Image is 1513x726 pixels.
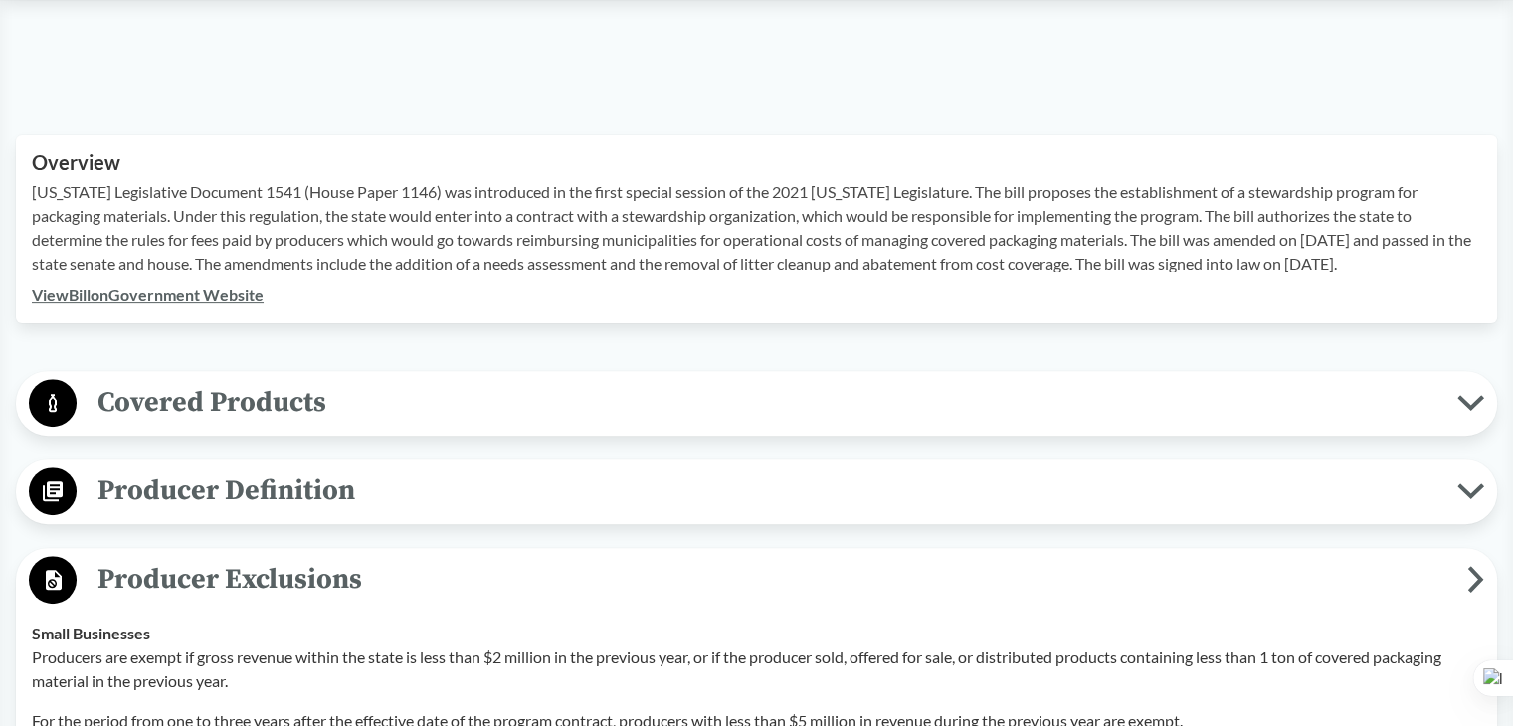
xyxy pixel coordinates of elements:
[32,645,1481,693] p: Producers are exempt if gross revenue within the state is less than $2 million in the previous ye...
[77,380,1457,425] span: Covered Products
[23,378,1490,429] button: Covered Products
[32,151,1481,174] h2: Overview
[32,285,264,304] a: ViewBillonGovernment Website
[77,557,1467,602] span: Producer Exclusions
[32,624,150,642] strong: Small Businesses
[32,180,1481,275] p: [US_STATE] Legislative Document 1541 (House Paper 1146) was introduced in the first special sessi...
[77,468,1457,513] span: Producer Definition
[23,555,1490,606] button: Producer Exclusions
[23,466,1490,517] button: Producer Definition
